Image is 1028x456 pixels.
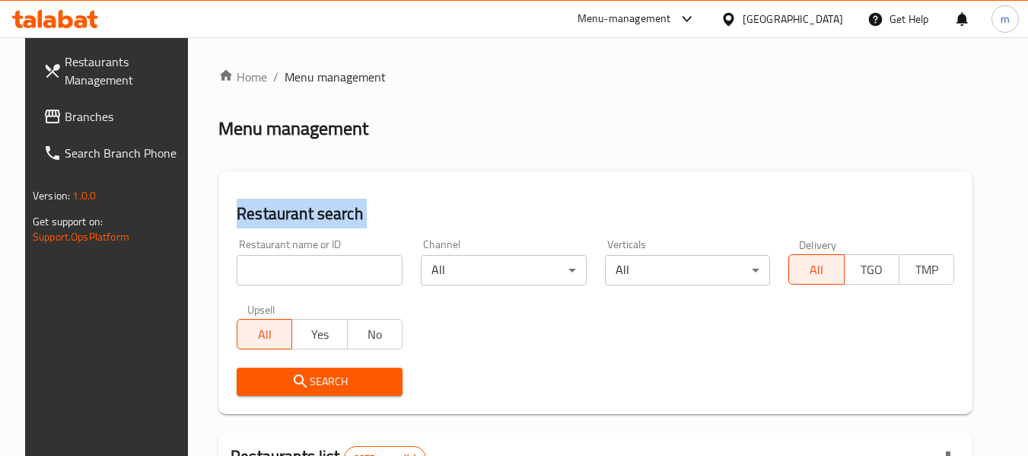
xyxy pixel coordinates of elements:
button: All [237,319,292,349]
h2: Menu management [218,116,368,141]
span: Yes [298,324,341,346]
a: Restaurants Management [31,43,197,98]
div: [GEOGRAPHIC_DATA] [743,11,843,27]
div: Menu-management [578,10,671,28]
h2: Restaurant search [237,202,954,225]
li: / [273,68,278,86]
a: Search Branch Phone [31,135,197,171]
button: Yes [291,319,347,349]
a: Home [218,68,267,86]
span: Branches [65,107,185,126]
button: TMP [899,254,954,285]
span: TGO [851,259,893,281]
span: Search Branch Phone [65,144,185,162]
button: All [788,254,844,285]
span: m [1001,11,1010,27]
span: Get support on: [33,212,103,231]
span: Menu management [285,68,386,86]
button: Search [237,368,403,396]
span: TMP [905,259,948,281]
div: All [421,255,587,285]
input: Search for restaurant name or ID.. [237,255,403,285]
span: Search [249,372,390,391]
div: All [605,255,771,285]
span: Restaurants Management [65,53,185,89]
span: No [354,324,396,346]
a: Support.OpsPlatform [33,227,129,247]
span: 1.0.0 [72,186,96,206]
span: All [795,259,838,281]
span: Version: [33,186,70,206]
button: No [347,319,403,349]
a: Branches [31,98,197,135]
button: TGO [844,254,899,285]
label: Upsell [247,304,275,314]
span: All [243,324,286,346]
label: Delivery [799,239,837,250]
nav: breadcrumb [218,68,972,86]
